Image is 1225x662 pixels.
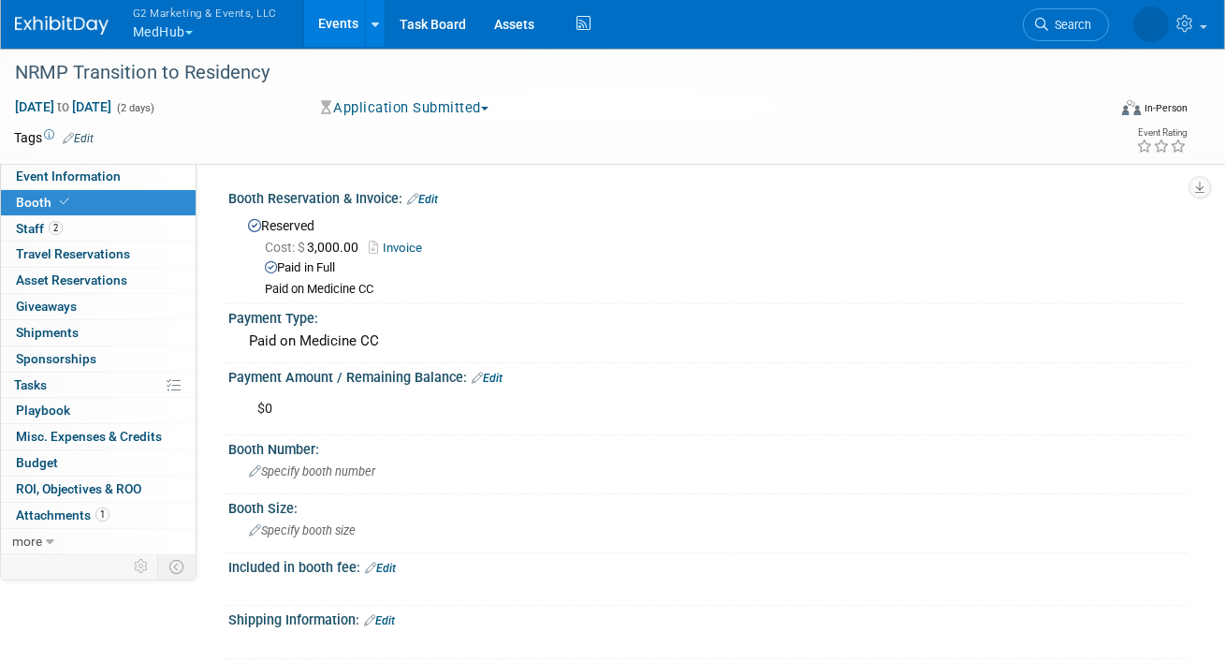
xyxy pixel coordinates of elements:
img: Nora McQuillan [1133,7,1169,42]
div: Booth Reservation & Invoice: [228,184,1188,209]
div: Event Format [1015,97,1188,125]
span: Specify booth number [249,464,375,478]
a: Shipments [1,320,196,346]
img: Format-Inperson.png [1122,100,1141,115]
div: Booth Number: [228,435,1188,459]
a: Budget [1,450,196,476]
span: Cost: $ [265,240,307,255]
span: Specify booth size [249,523,356,537]
div: Reserved [242,212,1174,298]
div: Paid on Medicine CC [265,282,1174,298]
a: Sponsorships [1,346,196,372]
span: Playbook [16,403,70,418]
span: 2 [49,221,63,235]
span: 1 [95,508,109,522]
td: Personalize Event Tab Strip [125,554,158,579]
a: ROI, Objectives & ROO [1,477,196,502]
td: Toggle Event Tabs [158,554,197,579]
span: Attachments [16,508,109,522]
span: ROI, Objectives & ROO [16,481,141,496]
div: Paid in Full [265,259,1174,277]
a: Search [1023,8,1109,41]
div: NRMP Transition to Residency [8,56,1087,90]
div: $0 [244,390,999,428]
div: Included in booth fee: [228,553,1188,578]
span: more [12,534,42,549]
a: Booth [1,190,196,215]
div: Payment Amount / Remaining Balance: [228,363,1188,388]
span: Asset Reservations [16,272,127,287]
span: Staff [16,221,63,236]
a: Staff2 [1,216,196,242]
a: Event Information [1,164,196,189]
div: Event Rating [1136,128,1187,138]
span: Budget [16,455,58,470]
a: Playbook [1,398,196,423]
i: Booth reservation complete [60,197,69,207]
span: Travel Reservations [16,246,130,261]
a: more [1,529,196,554]
a: Edit [365,562,396,575]
a: Travel Reservations [1,242,196,267]
span: Shipments [16,325,79,340]
span: Tasks [14,377,47,392]
div: Shipping Information: [228,606,1188,630]
a: Tasks [1,373,196,398]
span: to [54,99,72,114]
a: Asset Reservations [1,268,196,293]
span: Sponsorships [16,351,96,366]
span: (2 days) [115,102,154,114]
div: Payment Type: [228,304,1188,328]
span: Booth [16,195,73,210]
span: Giveaways [16,299,77,314]
div: Booth Size: [228,494,1188,518]
a: Edit [407,193,438,206]
span: Search [1048,18,1091,32]
div: Paid on Medicine CC [242,327,1174,356]
img: ExhibitDay [15,16,109,35]
span: Event Information [16,169,121,184]
a: Attachments1 [1,503,196,528]
span: Misc. Expenses & Credits [16,429,162,444]
a: Edit [364,614,395,627]
a: Edit [472,372,503,385]
a: Giveaways [1,294,196,319]
td: Tags [14,128,94,147]
span: [DATE] [DATE] [14,98,112,115]
a: Invoice [369,241,431,255]
a: Misc. Expenses & Credits [1,424,196,449]
span: 3,000.00 [265,240,366,255]
div: In-Person [1144,101,1188,115]
button: Application Submitted [314,98,496,118]
a: Edit [63,132,94,145]
span: G2 Marketing & Events, LLC [133,3,277,22]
